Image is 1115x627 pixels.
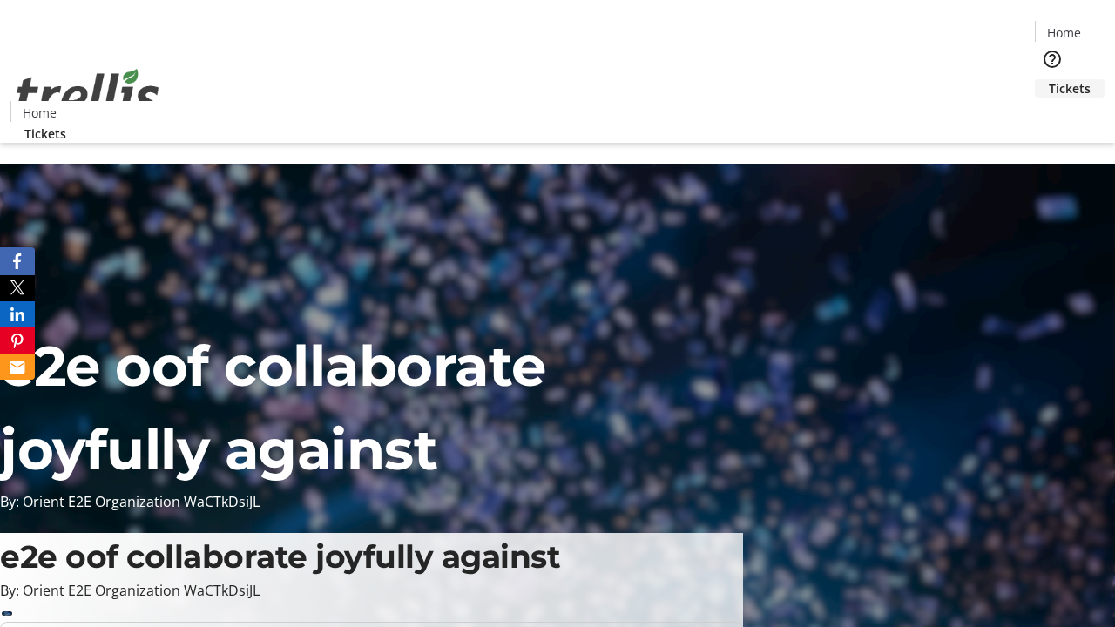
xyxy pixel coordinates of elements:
[11,104,67,122] a: Home
[10,50,166,137] img: Orient E2E Organization WaCTkDsiJL's Logo
[24,125,66,143] span: Tickets
[1036,24,1091,42] a: Home
[23,104,57,122] span: Home
[1035,42,1070,77] button: Help
[1035,98,1070,132] button: Cart
[1049,79,1091,98] span: Tickets
[1047,24,1081,42] span: Home
[10,125,80,143] a: Tickets
[1035,79,1105,98] a: Tickets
